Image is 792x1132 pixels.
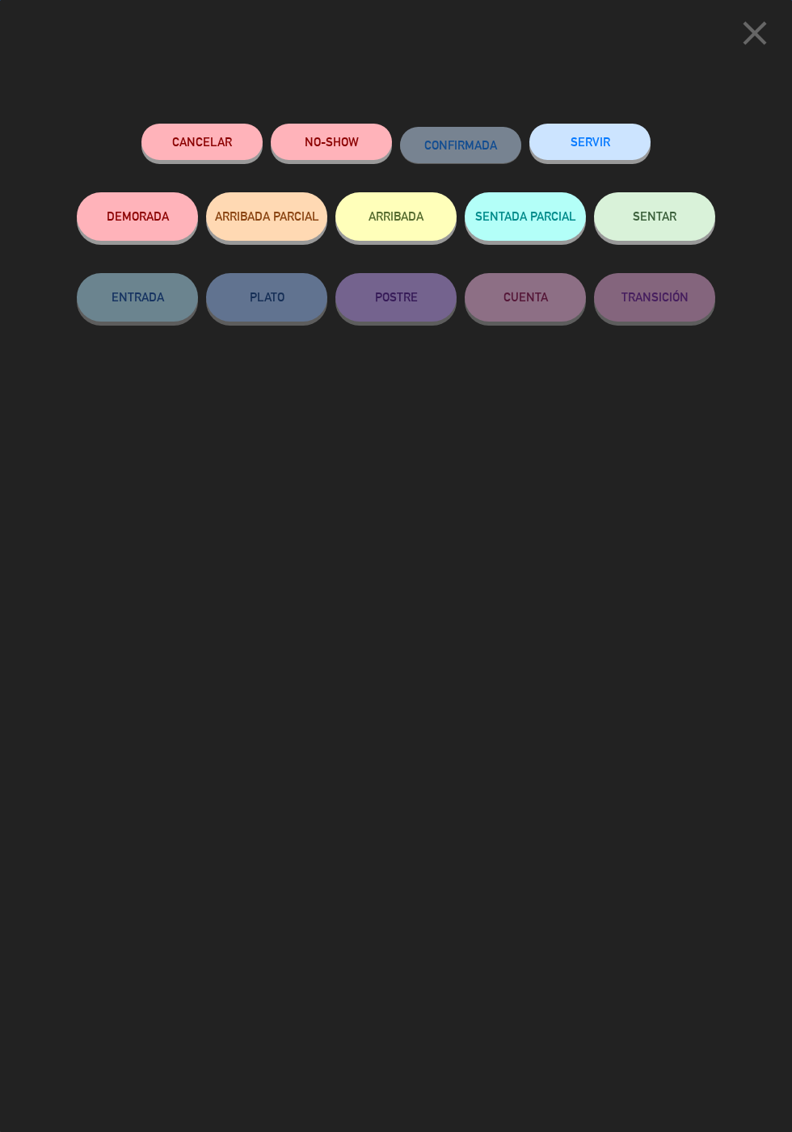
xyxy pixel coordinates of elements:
button: TRANSICIÓN [594,273,715,322]
button: PLATO [206,273,327,322]
button: SENTAR [594,192,715,241]
button: SENTADA PARCIAL [465,192,586,241]
button: ARRIBADA PARCIAL [206,192,327,241]
button: Cancelar [141,124,263,160]
button: close [730,12,780,60]
button: POSTRE [335,273,457,322]
span: CONFIRMADA [424,138,497,152]
button: NO-SHOW [271,124,392,160]
button: SERVIR [529,124,651,160]
i: close [735,13,775,53]
button: CUENTA [465,273,586,322]
button: CONFIRMADA [400,127,521,163]
button: DEMORADA [77,192,198,241]
button: ENTRADA [77,273,198,322]
span: ARRIBADA PARCIAL [215,209,319,223]
button: ARRIBADA [335,192,457,241]
span: SENTAR [633,209,676,223]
